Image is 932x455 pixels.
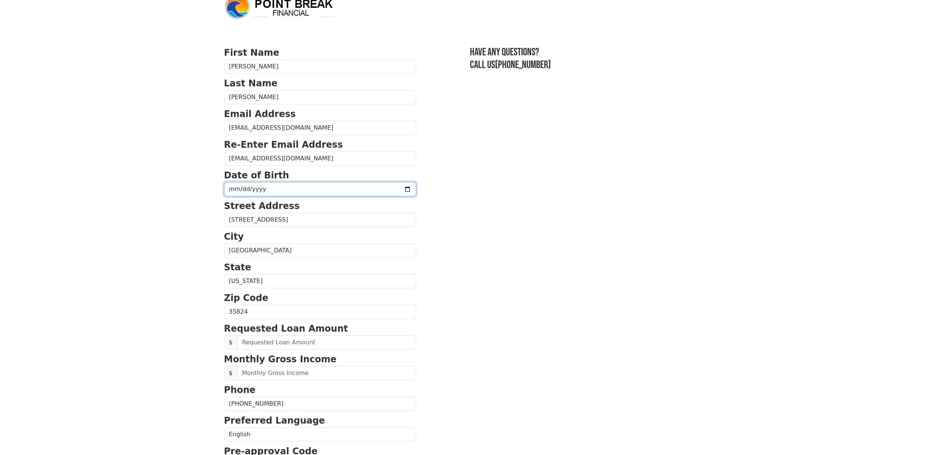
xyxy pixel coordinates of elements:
strong: Date of Birth [224,170,289,181]
input: Re-Enter Email Address [224,151,416,166]
h3: Have any questions? [470,46,708,59]
input: City [224,243,416,258]
strong: First Name [224,47,279,58]
input: Requested Loan Amount [237,335,416,350]
strong: City [224,231,244,242]
p: Monthly Gross Income [224,353,416,366]
span: $ [224,335,238,350]
strong: State [224,262,251,273]
input: Email Address [224,121,416,135]
h3: Call us [470,59,708,71]
input: Phone [224,397,416,411]
a: [PHONE_NUMBER] [495,59,551,71]
strong: Street Address [224,201,300,211]
strong: Phone [224,385,256,395]
strong: Email Address [224,109,296,119]
input: Zip Code [224,305,416,319]
span: $ [224,366,238,380]
strong: Preferred Language [224,415,325,426]
strong: Zip Code [224,293,269,303]
input: Last Name [224,90,416,104]
input: First Name [224,59,416,74]
input: Monthly Gross Income [237,366,416,380]
strong: Re-Enter Email Address [224,139,343,150]
input: Street Address [224,213,416,227]
strong: Last Name [224,78,278,89]
strong: Requested Loan Amount [224,323,348,334]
